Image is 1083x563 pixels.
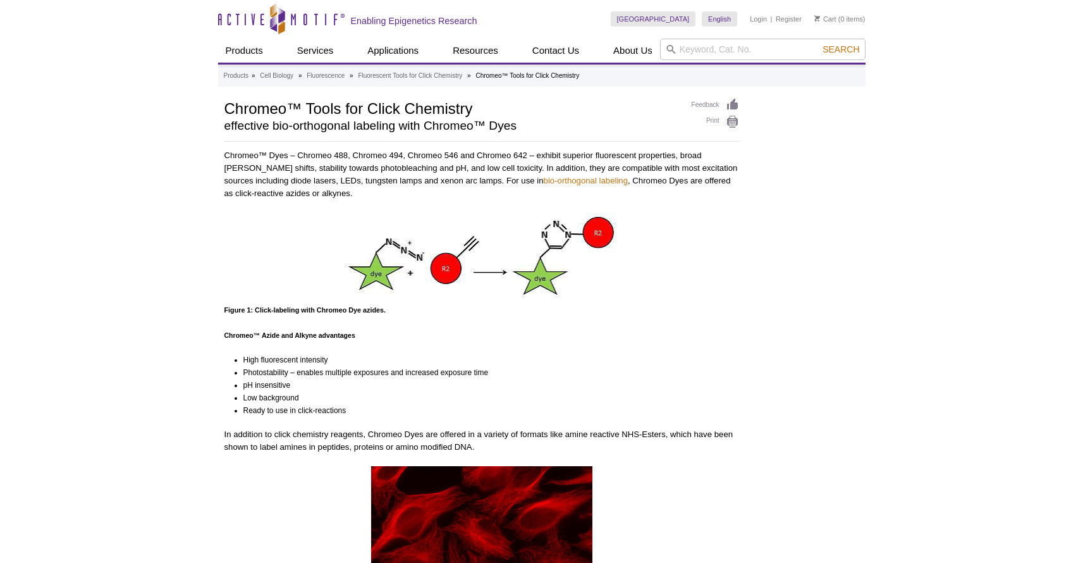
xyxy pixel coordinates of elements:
a: bio-orthogonal labeling [544,176,628,185]
a: Cart [814,15,836,23]
a: Contact Us [525,39,587,63]
a: Services [290,39,341,63]
img: Your Cart [814,15,820,22]
li: High fluorescent intensity [243,354,728,366]
li: pH insensitive [243,379,728,392]
a: Cell Biology [260,70,293,82]
span: Search [823,44,859,54]
strong: Chromeo™ Azide and Alkyne advantages [224,331,355,339]
li: » [298,72,302,79]
a: Login [750,15,767,23]
h2: effective bio-orthogonal labeling with Chromeo™ Dyes [224,120,679,132]
li: Ready to use in click-reactions [243,404,728,417]
a: Products [224,70,248,82]
a: Print [692,115,739,129]
a: Products [218,39,271,63]
a: Fluorescent Tools for Click Chemistry [358,70,462,82]
li: Low background [243,392,728,404]
a: Resources [445,39,506,63]
button: Search [819,44,863,55]
a: [GEOGRAPHIC_DATA] [611,11,696,27]
li: Photostability – enables multiple exposures and increased exposure time [243,366,728,379]
a: Fluorescence [307,70,345,82]
input: Keyword, Cat. No. [660,39,866,60]
p: Chromeo™ Dyes – Chromeo 488, Chromeo 494, Chromeo 546 and Chromeo 642 – exhibit superior fluoresc... [224,149,739,200]
li: | [771,11,773,27]
li: Chromeo™ Tools for Click Chemistry [475,72,579,79]
img: Click labeling with Chromeo Dye azides [345,213,618,299]
a: English [702,11,737,27]
li: » [467,72,471,79]
a: Feedback [692,98,739,112]
p: In addition to click chemistry reagents, Chromeo Dyes are offered in a variety of formats like am... [224,428,739,454]
li: » [252,72,255,79]
h1: Chromeo™ Tools for Click Chemistry [224,98,679,117]
li: (0 items) [814,11,866,27]
a: Register [776,15,802,23]
li: » [350,72,353,79]
a: Applications [360,39,426,63]
h2: Enabling Epigenetics Research [351,15,477,27]
a: About Us [606,39,660,63]
h5: Figure 1: Click-labeling with Chromeo Dye azides. [224,304,739,316]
